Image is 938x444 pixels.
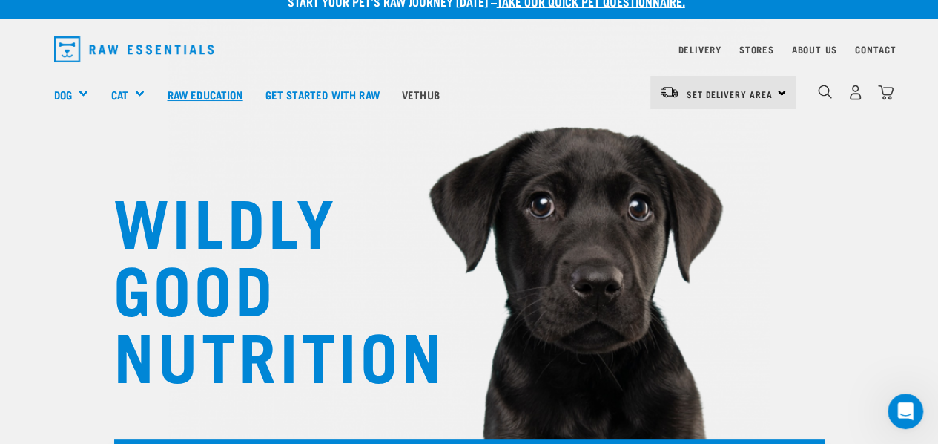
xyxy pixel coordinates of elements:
a: Contact [855,47,896,52]
nav: dropdown navigation [42,30,896,68]
a: Get started with Raw [254,65,391,124]
a: About Us [791,47,836,52]
a: Delivery [678,47,721,52]
img: home-icon-1@2x.png [818,85,832,99]
iframe: Intercom live chat [888,394,923,429]
img: Raw Essentials Logo [54,36,214,62]
a: Raw Education [156,65,254,124]
a: Cat [110,86,128,103]
img: home-icon@2x.png [878,85,894,100]
img: van-moving.png [659,85,679,99]
img: user.png [848,85,863,100]
a: Dog [54,86,72,103]
a: Vethub [391,65,451,124]
span: Set Delivery Area [687,91,773,97]
h1: WILDLY GOOD NUTRITION [113,186,410,386]
a: Stores [739,47,774,52]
